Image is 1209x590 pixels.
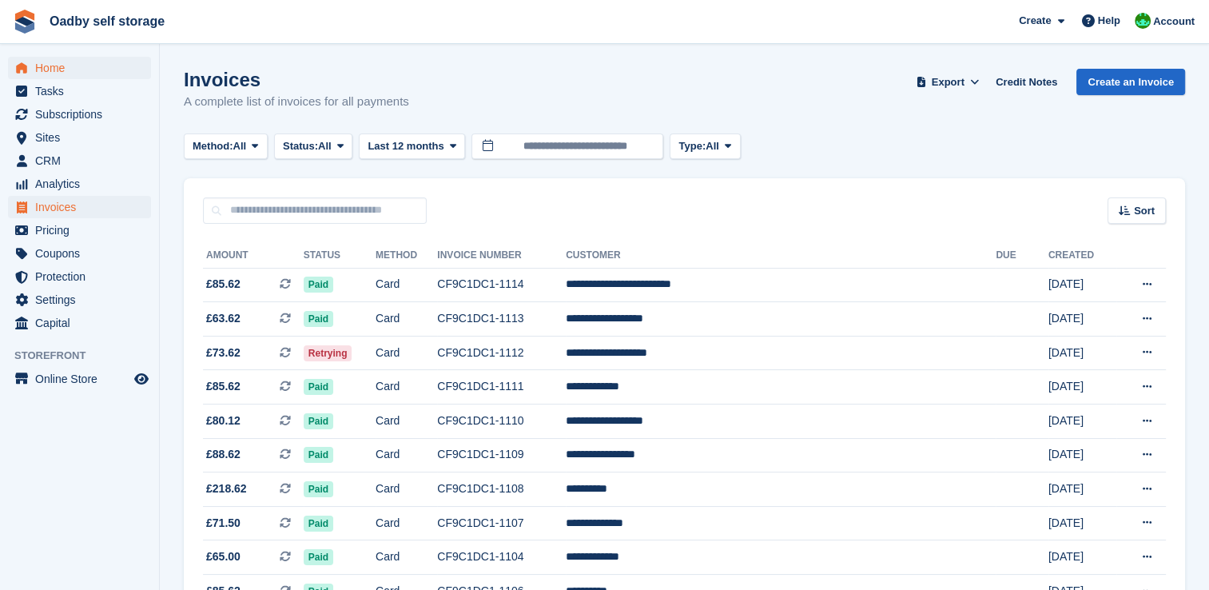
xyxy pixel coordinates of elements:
[8,289,151,311] a: menu
[913,69,983,95] button: Export
[376,472,437,507] td: Card
[206,345,241,361] span: £73.62
[1076,69,1185,95] a: Create an Invoice
[206,548,241,565] span: £65.00
[35,103,131,126] span: Subscriptions
[1048,438,1116,472] td: [DATE]
[1134,203,1155,219] span: Sort
[206,480,247,497] span: £218.62
[989,69,1064,95] a: Credit Notes
[304,481,333,497] span: Paid
[376,268,437,302] td: Card
[206,413,241,429] span: £80.12
[206,378,241,395] span: £85.62
[376,243,437,269] th: Method
[304,447,333,463] span: Paid
[1019,13,1051,29] span: Create
[1048,472,1116,507] td: [DATE]
[437,438,566,472] td: CF9C1DC1-1109
[8,80,151,102] a: menu
[206,446,241,463] span: £88.62
[376,506,437,540] td: Card
[437,405,566,439] td: CF9C1DC1-1110
[1048,405,1116,439] td: [DATE]
[318,138,332,154] span: All
[193,138,233,154] span: Method:
[996,243,1048,269] th: Due
[283,138,318,154] span: Status:
[1048,506,1116,540] td: [DATE]
[203,243,304,269] th: Amount
[437,336,566,370] td: CF9C1DC1-1112
[437,506,566,540] td: CF9C1DC1-1107
[376,370,437,405] td: Card
[8,57,151,79] a: menu
[376,405,437,439] td: Card
[1048,370,1116,405] td: [DATE]
[35,57,131,79] span: Home
[437,302,566,337] td: CF9C1DC1-1113
[1153,14,1195,30] span: Account
[706,138,719,154] span: All
[304,277,333,293] span: Paid
[274,134,352,160] button: Status: All
[8,173,151,195] a: menu
[670,134,740,160] button: Type: All
[8,312,151,334] a: menu
[932,74,964,90] span: Export
[304,311,333,327] span: Paid
[304,516,333,532] span: Paid
[8,219,151,241] a: menu
[8,368,151,390] a: menu
[1048,540,1116,575] td: [DATE]
[35,80,131,102] span: Tasks
[184,69,409,90] h1: Invoices
[678,138,706,154] span: Type:
[1048,336,1116,370] td: [DATE]
[43,8,171,34] a: Oadby self storage
[8,126,151,149] a: menu
[35,265,131,288] span: Protection
[1135,13,1151,29] img: Stephanie
[437,268,566,302] td: CF9C1DC1-1114
[35,149,131,172] span: CRM
[304,379,333,395] span: Paid
[184,134,268,160] button: Method: All
[206,276,241,293] span: £85.62
[8,149,151,172] a: menu
[35,126,131,149] span: Sites
[1048,243,1116,269] th: Created
[35,173,131,195] span: Analytics
[437,472,566,507] td: CF9C1DC1-1108
[1098,13,1120,29] span: Help
[35,312,131,334] span: Capital
[35,368,131,390] span: Online Store
[304,243,376,269] th: Status
[376,540,437,575] td: Card
[35,196,131,218] span: Invoices
[14,348,159,364] span: Storefront
[35,219,131,241] span: Pricing
[8,196,151,218] a: menu
[376,302,437,337] td: Card
[376,438,437,472] td: Card
[8,265,151,288] a: menu
[35,289,131,311] span: Settings
[206,515,241,532] span: £71.50
[8,103,151,126] a: menu
[437,243,566,269] th: Invoice Number
[1048,302,1116,337] td: [DATE]
[35,242,131,265] span: Coupons
[304,549,333,565] span: Paid
[13,10,37,34] img: stora-icon-8386f47178a22dfd0bd8f6a31ec36ba5ce8667c1dd55bd0f319d3a0aa187defe.svg
[437,370,566,405] td: CF9C1DC1-1111
[233,138,247,154] span: All
[304,345,352,361] span: Retrying
[437,540,566,575] td: CF9C1DC1-1104
[376,336,437,370] td: Card
[132,369,151,389] a: Preview store
[8,242,151,265] a: menu
[1048,268,1116,302] td: [DATE]
[359,134,465,160] button: Last 12 months
[566,243,996,269] th: Customer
